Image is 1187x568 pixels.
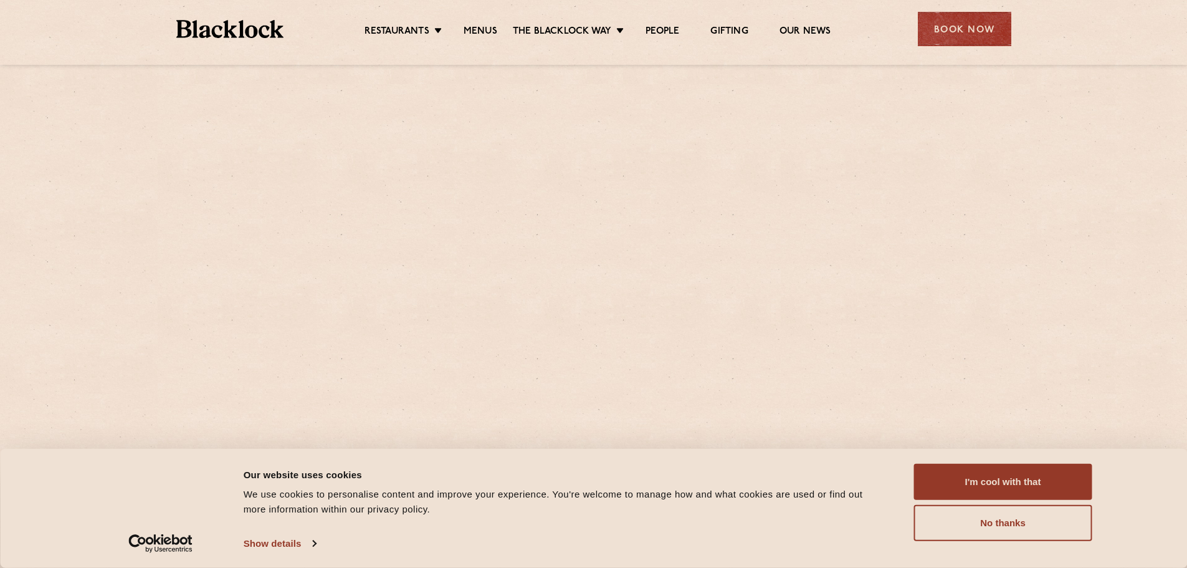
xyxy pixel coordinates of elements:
[914,464,1092,500] button: I'm cool with that
[779,26,831,39] a: Our News
[513,26,611,39] a: The Blacklock Way
[914,505,1092,541] button: No thanks
[710,26,748,39] a: Gifting
[244,534,316,553] a: Show details
[918,12,1011,46] div: Book Now
[365,26,429,39] a: Restaurants
[244,487,886,517] div: We use cookies to personalise content and improve your experience. You're welcome to manage how a...
[176,20,284,38] img: BL_Textured_Logo-footer-cropped.svg
[244,467,886,482] div: Our website uses cookies
[106,534,215,553] a: Usercentrics Cookiebot - opens in a new window
[646,26,679,39] a: People
[464,26,497,39] a: Menus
